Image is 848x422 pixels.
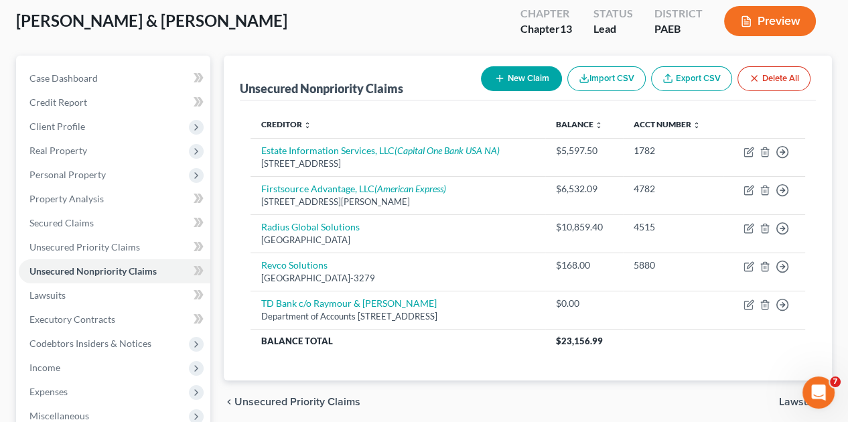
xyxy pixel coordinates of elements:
span: Secured Claims [29,217,94,228]
span: Executory Contracts [29,313,115,325]
i: unfold_more [693,121,701,129]
div: [STREET_ADDRESS] [261,157,535,170]
div: PAEB [654,21,703,37]
div: Chapter [520,21,572,37]
i: chevron_left [224,397,234,407]
i: (Capital One Bank USA NA) [395,145,500,156]
span: 7 [830,376,841,387]
i: unfold_more [595,121,603,129]
th: Balance Total [251,329,545,353]
a: Unsecured Priority Claims [19,235,210,259]
span: Income [29,362,60,373]
span: Lawsuits [29,289,66,301]
div: Status [593,6,633,21]
a: Lawsuits [19,283,210,307]
div: Chapter [520,6,572,21]
a: Revco Solutions [261,259,328,271]
a: Firstsource Advantage, LLC(American Express) [261,183,446,194]
a: Export CSV [651,66,732,91]
a: Credit Report [19,90,210,115]
div: 4782 [634,182,713,196]
span: Unsecured Nonpriority Claims [29,265,157,277]
div: $0.00 [556,297,612,310]
div: $168.00 [556,259,612,272]
button: Import CSV [567,66,646,91]
span: Miscellaneous [29,410,89,421]
span: Lawsuits [779,397,821,407]
a: Executory Contracts [19,307,210,332]
div: 1782 [634,144,713,157]
a: TD Bank c/o Raymour & [PERSON_NAME] [261,297,437,309]
a: Unsecured Nonpriority Claims [19,259,210,283]
button: chevron_left Unsecured Priority Claims [224,397,360,407]
span: 13 [560,22,572,35]
div: [STREET_ADDRESS][PERSON_NAME] [261,196,535,208]
span: Client Profile [29,121,85,132]
div: $6,532.09 [556,182,612,196]
i: unfold_more [303,121,311,129]
button: Lawsuits chevron_right [779,397,832,407]
button: Delete All [737,66,810,91]
span: Codebtors Insiders & Notices [29,338,151,349]
a: Creditor unfold_more [261,119,311,129]
div: Unsecured Nonpriority Claims [240,80,403,96]
a: Case Dashboard [19,66,210,90]
div: Lead [593,21,633,37]
div: $5,597.50 [556,144,612,157]
span: Case Dashboard [29,72,98,84]
div: [GEOGRAPHIC_DATA]-3279 [261,272,535,285]
span: [PERSON_NAME] & [PERSON_NAME] [16,11,287,30]
a: Radius Global Solutions [261,221,360,232]
span: Property Analysis [29,193,104,204]
div: [GEOGRAPHIC_DATA] [261,234,535,247]
div: 5880 [634,259,713,272]
span: Unsecured Priority Claims [29,241,140,253]
div: District [654,6,703,21]
div: Department of Accounts [STREET_ADDRESS] [261,310,535,323]
i: (American Express) [374,183,446,194]
a: Estate Information Services, LLC(Capital One Bank USA NA) [261,145,500,156]
div: 4515 [634,220,713,234]
span: Personal Property [29,169,106,180]
button: Preview [724,6,816,36]
a: Balance unfold_more [556,119,603,129]
span: Real Property [29,145,87,156]
span: $23,156.99 [556,336,603,346]
span: Unsecured Priority Claims [234,397,360,407]
a: Property Analysis [19,187,210,211]
iframe: Intercom live chat [802,376,835,409]
a: Acct Number unfold_more [634,119,701,129]
span: Expenses [29,386,68,397]
div: $10,859.40 [556,220,612,234]
a: Secured Claims [19,211,210,235]
button: New Claim [481,66,562,91]
span: Credit Report [29,96,87,108]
